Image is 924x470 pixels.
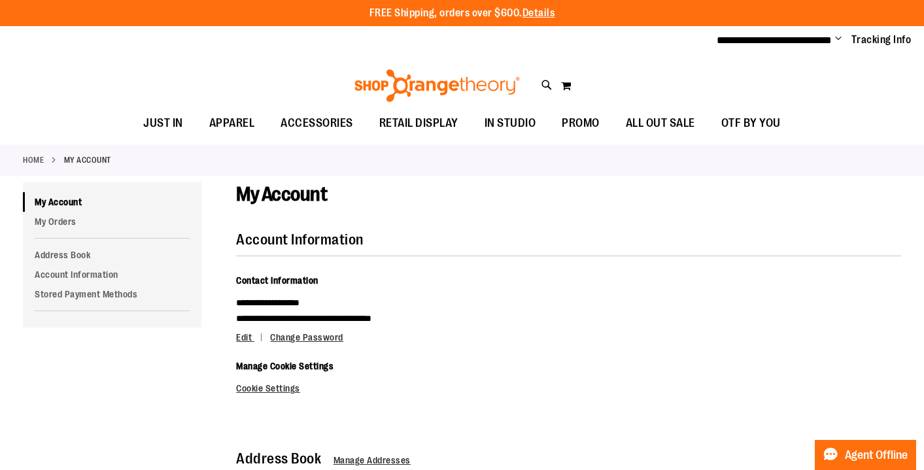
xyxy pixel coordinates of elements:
[236,275,318,286] span: Contact Information
[379,109,458,138] span: RETAIL DISPLAY
[23,192,201,212] a: My Account
[626,109,695,138] span: ALL OUT SALE
[23,212,201,231] a: My Orders
[23,245,201,265] a: Address Book
[143,109,183,138] span: JUST IN
[236,332,252,343] span: Edit
[352,69,522,102] img: Shop Orangetheory
[270,332,343,343] a: Change Password
[23,154,44,166] a: Home
[23,284,201,304] a: Stored Payment Methods
[522,7,555,19] a: Details
[64,154,111,166] strong: My Account
[236,183,327,205] span: My Account
[851,33,912,47] a: Tracking Info
[835,33,842,46] button: Account menu
[815,440,916,470] button: Agent Offline
[23,265,201,284] a: Account Information
[236,332,268,343] a: Edit
[236,383,300,394] a: Cookie Settings
[334,455,411,465] a: Manage Addresses
[236,361,334,371] span: Manage Cookie Settings
[236,450,321,467] strong: Address Book
[236,231,364,248] strong: Account Information
[845,449,908,462] span: Agent Offline
[562,109,600,138] span: PROMO
[485,109,536,138] span: IN STUDIO
[369,6,555,21] p: FREE Shipping, orders over $600.
[721,109,781,138] span: OTF BY YOU
[209,109,255,138] span: APPAREL
[281,109,353,138] span: ACCESSORIES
